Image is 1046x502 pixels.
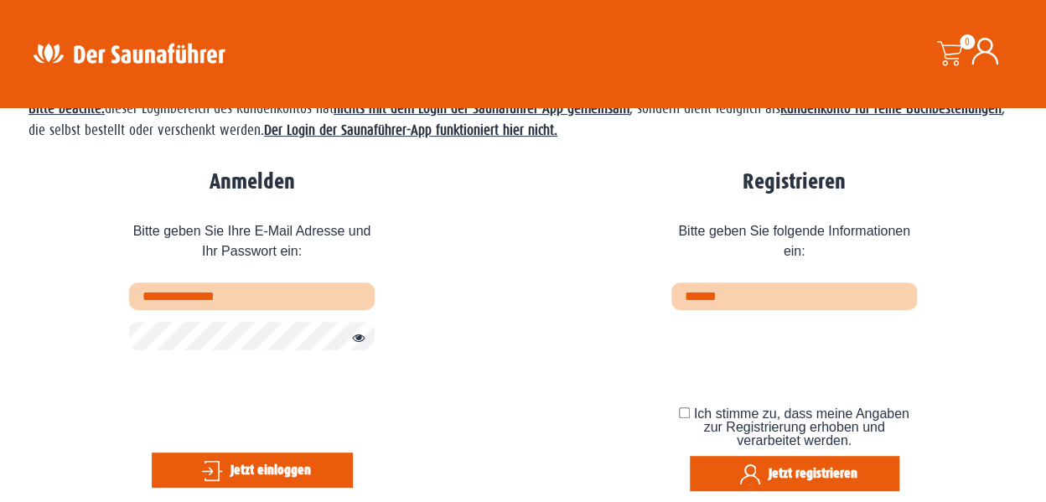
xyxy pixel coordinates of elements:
[671,209,917,282] span: Bitte geben Sie folgende Informationen ein:
[694,406,909,448] span: Ich stimme zu, dass meine Angaben zur Registrierung erhoben und verarbeitet werden.
[152,453,353,488] button: Jetzt einloggen
[344,329,365,349] button: Passwort anzeigen
[679,407,690,418] input: Ich stimme zu, dass meine Angaben zur Registrierung erhoben und verarbeitet werden.
[960,34,975,49] span: 0
[28,101,105,116] span: Bitte beachte:
[334,101,629,116] strong: nichts mit dem Login der Saunaführer-App gemeinsam
[690,456,899,491] button: Jetzt registrieren
[129,363,384,428] iframe: reCAPTCHA
[129,169,375,195] h2: Anmelden
[780,101,1002,116] strong: Kundenkonto für reine Buchbestellungen
[264,122,557,138] strong: Der Login der Saunaführer-App funktioniert hier nicht.
[671,322,926,387] iframe: reCAPTCHA
[671,169,917,195] h2: Registrieren
[129,209,375,282] span: Bitte geben Sie Ihre E-Mail Adresse und Ihr Passwort ein:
